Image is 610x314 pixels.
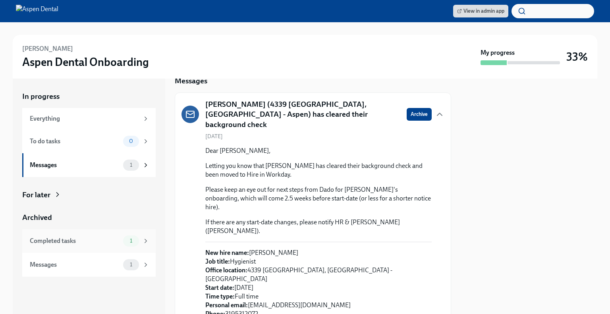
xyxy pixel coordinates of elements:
[22,129,156,153] a: To do tasks0
[30,114,139,123] div: Everything
[22,212,156,223] a: Archived
[205,162,432,179] p: Letting you know that [PERSON_NAME] has cleared their background check and been moved to Hire in ...
[22,153,156,177] a: Messages1
[411,110,428,118] span: Archive
[22,108,156,129] a: Everything
[30,260,120,269] div: Messages
[125,262,137,268] span: 1
[481,48,515,57] strong: My progress
[205,266,247,274] strong: Office location:
[205,249,249,256] strong: New hire name:
[205,185,432,212] p: Please keep an eye out for next steps from Dado for [PERSON_NAME]'s onboarding, which will come 2...
[566,50,588,64] h3: 33%
[125,238,137,244] span: 1
[453,5,508,17] a: View in admin app
[124,138,138,144] span: 0
[205,99,400,130] h5: [PERSON_NAME] (4339 [GEOGRAPHIC_DATA], [GEOGRAPHIC_DATA] - Aspen) has cleared their background check
[457,7,504,15] span: View in admin app
[205,258,230,265] strong: Job title:
[205,301,248,309] strong: Personal email:
[30,161,120,170] div: Messages
[205,284,234,291] strong: Start date:
[205,293,235,300] strong: Time type:
[22,190,156,200] a: For later
[205,218,432,235] p: If there are any start-date changes, please notify HR & [PERSON_NAME] ([PERSON_NAME]).
[407,108,432,121] button: Archive
[205,146,432,155] p: Dear [PERSON_NAME],
[16,5,58,17] img: Aspen Dental
[22,229,156,253] a: Completed tasks1
[30,237,120,245] div: Completed tasks
[30,137,120,146] div: To do tasks
[22,91,156,102] a: In progress
[125,162,137,168] span: 1
[22,44,73,53] h6: [PERSON_NAME]
[175,76,207,86] h5: Messages
[22,190,50,200] div: For later
[22,55,149,69] h3: Aspen Dental Onboarding
[22,253,156,277] a: Messages1
[205,133,223,140] span: [DATE]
